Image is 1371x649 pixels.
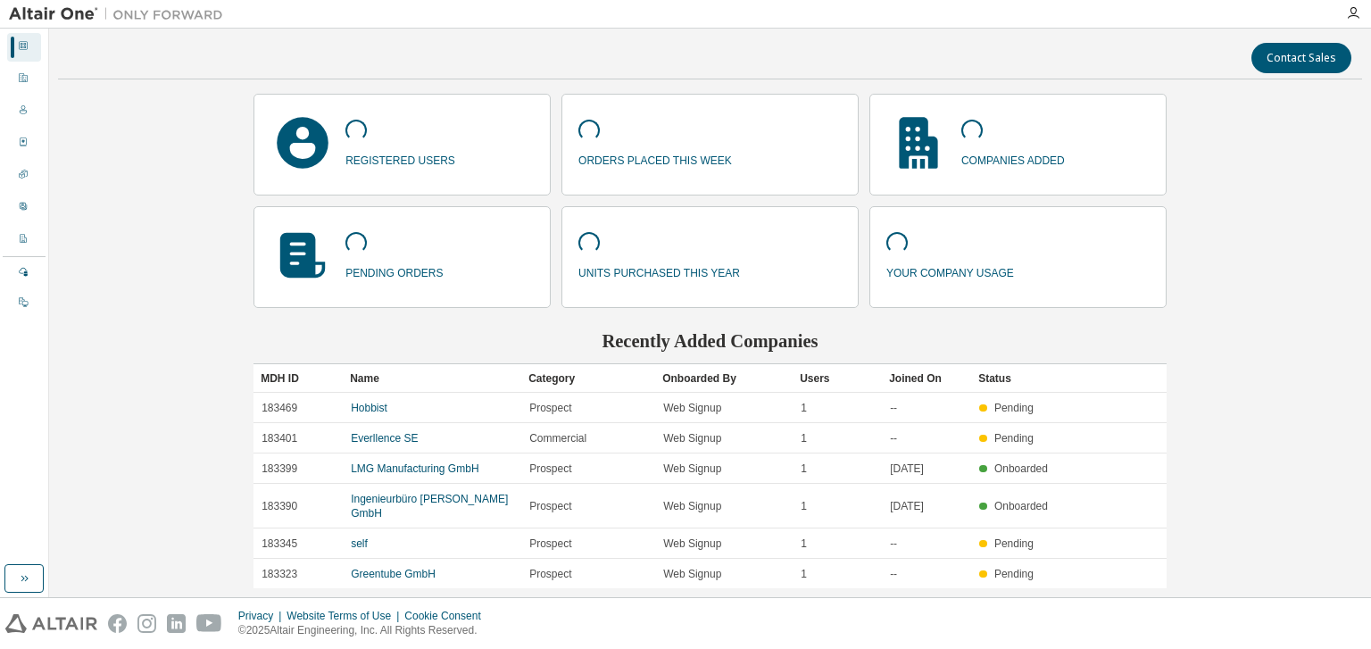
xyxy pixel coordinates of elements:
[801,431,807,445] span: 1
[262,431,297,445] span: 183401
[350,364,514,393] div: Name
[663,567,721,581] span: Web Signup
[663,431,721,445] span: Web Signup
[238,623,492,638] p: © 2025 Altair Engineering, Inc. All Rights Reserved.
[262,499,297,513] span: 183390
[994,500,1048,512] span: Onboarded
[801,499,807,513] span: 1
[351,462,478,475] a: LMG Manufacturing GmbH
[886,261,1014,281] p: your company usage
[7,33,41,62] div: Dashboard
[7,259,41,287] div: Managed
[7,194,41,222] div: User Profile
[663,401,721,415] span: Web Signup
[890,567,897,581] span: --
[351,432,418,445] a: Everllence SE
[5,614,97,633] img: altair_logo.svg
[801,462,807,476] span: 1
[890,431,897,445] span: --
[7,162,41,190] div: SKUs
[287,609,404,623] div: Website Terms of Use
[137,614,156,633] img: instagram.svg
[529,567,571,581] span: Prospect
[7,97,41,126] div: Users
[994,462,1048,475] span: Onboarded
[262,567,297,581] span: 183323
[7,129,41,158] div: Orders
[578,261,740,281] p: units purchased this year
[351,537,368,550] a: self
[889,364,964,393] div: Joined On
[529,431,586,445] span: Commercial
[345,148,455,169] p: registered users
[404,609,491,623] div: Cookie Consent
[262,462,297,476] span: 183399
[262,537,297,551] span: 183345
[529,499,571,513] span: Prospect
[196,614,222,633] img: youtube.svg
[108,614,127,633] img: facebook.svg
[528,364,648,393] div: Category
[890,462,924,476] span: [DATE]
[351,402,387,414] a: Hobbist
[1251,43,1351,73] button: Contact Sales
[167,614,186,633] img: linkedin.svg
[663,537,721,551] span: Web Signup
[9,5,232,23] img: Altair One
[7,226,41,254] div: Company Profile
[262,401,297,415] span: 183469
[253,329,1167,353] h2: Recently Added Companies
[345,261,443,281] p: pending orders
[890,401,897,415] span: --
[7,65,41,94] div: Companies
[529,462,571,476] span: Prospect
[994,568,1034,580] span: Pending
[890,499,924,513] span: [DATE]
[800,364,875,393] div: Users
[994,432,1034,445] span: Pending
[801,567,807,581] span: 1
[801,401,807,415] span: 1
[261,364,336,393] div: MDH ID
[994,537,1034,550] span: Pending
[529,537,571,551] span: Prospect
[351,493,508,520] a: Ingenieurbüro [PERSON_NAME] GmbH
[994,402,1034,414] span: Pending
[663,462,721,476] span: Web Signup
[238,609,287,623] div: Privacy
[663,499,721,513] span: Web Signup
[351,568,436,580] a: Greentube GmbH
[961,148,1065,169] p: companies added
[890,537,897,551] span: --
[7,289,41,318] div: On Prem
[529,401,571,415] span: Prospect
[978,364,1053,393] div: Status
[662,364,785,393] div: Onboarded By
[801,537,807,551] span: 1
[578,148,732,169] p: orders placed this week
